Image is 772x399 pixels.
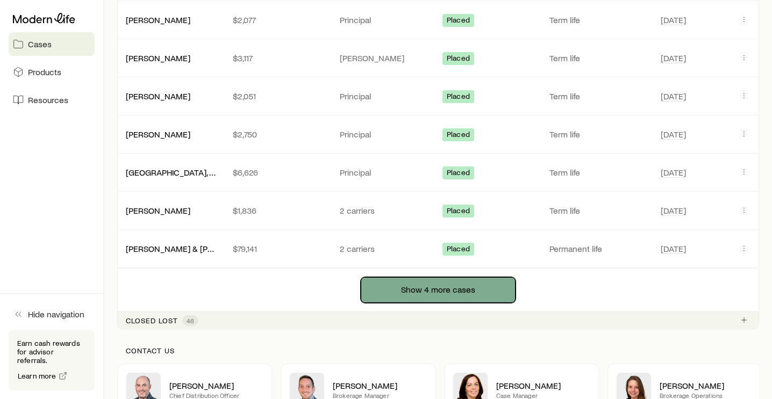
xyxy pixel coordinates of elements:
[126,129,190,140] div: [PERSON_NAME]
[18,372,56,380] span: Learn more
[549,53,648,63] p: Term life
[340,129,430,140] p: Principal
[447,16,470,27] span: Placed
[126,14,190,25] a: [PERSON_NAME]
[340,91,430,101] p: Principal
[447,54,470,65] span: Placed
[549,243,648,254] p: Permanent life
[233,167,323,178] p: $6,626
[549,167,648,178] p: Term life
[340,53,430,63] p: [PERSON_NAME]
[340,14,430,25] p: Principal
[447,206,470,217] span: Placed
[661,91,686,101] span: [DATE]
[549,205,648,216] p: Term life
[169,380,263,391] p: [PERSON_NAME]
[661,243,686,254] span: [DATE]
[9,302,95,326] button: Hide navigation
[233,53,323,63] p: $3,117
[447,130,470,141] span: Placed
[233,91,323,101] p: $2,051
[340,205,430,216] p: 2 carriers
[447,168,470,179] span: Placed
[126,53,190,63] a: [PERSON_NAME]
[126,14,190,26] div: [PERSON_NAME]
[549,14,648,25] p: Term life
[340,243,430,254] p: 2 carriers
[126,346,750,355] p: Contact us
[333,380,426,391] p: [PERSON_NAME]
[661,129,686,140] span: [DATE]
[496,380,590,391] p: [PERSON_NAME]
[126,316,178,325] p: Closed lost
[28,95,68,105] span: Resources
[661,205,686,216] span: [DATE]
[340,167,430,178] p: Principal
[9,330,95,390] div: Earn cash rewards for advisor referrals.Learn more
[660,380,753,391] p: [PERSON_NAME]
[233,14,323,25] p: $2,077
[9,88,95,112] a: Resources
[661,53,686,63] span: [DATE]
[126,167,216,178] div: [GEOGRAPHIC_DATA], [PERSON_NAME]
[361,277,516,303] button: Show 4 more cases
[447,244,470,256] span: Placed
[126,91,190,102] div: [PERSON_NAME]
[233,205,323,216] p: $1,836
[549,129,648,140] p: Term life
[9,60,95,84] a: Products
[661,14,686,25] span: [DATE]
[126,167,274,177] a: [GEOGRAPHIC_DATA], [PERSON_NAME]
[28,67,61,77] span: Products
[126,205,190,216] div: [PERSON_NAME]
[9,32,95,56] a: Cases
[126,205,190,215] a: [PERSON_NAME]
[28,309,84,320] span: Hide navigation
[126,53,190,64] div: [PERSON_NAME]
[17,339,86,365] p: Earn cash rewards for advisor referrals.
[187,316,194,325] span: 46
[28,39,52,49] span: Cases
[126,91,190,101] a: [PERSON_NAME]
[233,243,323,254] p: $79,141
[549,91,648,101] p: Term life
[126,129,190,139] a: [PERSON_NAME]
[233,129,323,140] p: $2,750
[126,243,265,253] a: [PERSON_NAME] & [PERSON_NAME]
[447,92,470,103] span: Placed
[661,167,686,178] span: [DATE]
[126,243,216,255] div: [PERSON_NAME] & [PERSON_NAME]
